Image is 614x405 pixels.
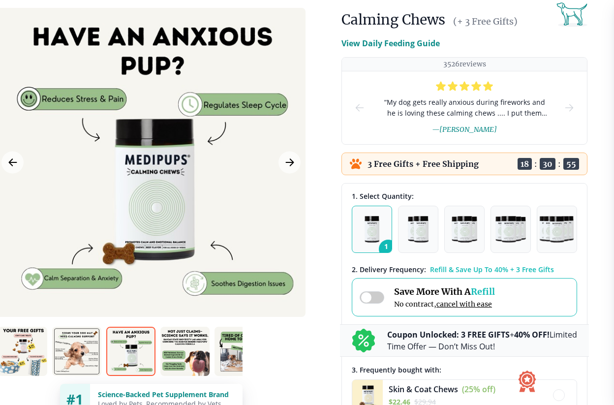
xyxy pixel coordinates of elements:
[443,60,486,69] p: 3526 reviews
[394,300,495,309] span: No contract,
[52,327,101,376] img: Calming Chews | Natural Dog Supplements
[518,158,532,170] span: 18
[368,159,479,169] p: 3 Free Gifts + Free Shipping
[495,216,525,243] img: Pack of 4 - Natural Dog Supplements
[379,240,398,258] span: 1
[563,158,579,170] span: 55
[387,329,577,352] p: + Limited Time Offer — Don’t Miss Out!
[215,327,264,376] img: Calming Chews | Natural Dog Supplements
[365,216,380,243] img: Pack of 1 - Natural Dog Supplements
[534,159,537,169] span: :
[563,71,575,144] button: next-slide
[408,216,429,243] img: Pack of 2 - Natural Dog Supplements
[436,300,492,309] span: cancel with ease
[98,390,235,399] div: Science-Backed Pet Supplement Brand
[381,97,548,119] span: “ My dog gets really anxious during fireworks and he is loving these calming chews .... I put the...
[389,384,458,395] span: Skin & Coat Chews
[278,152,301,174] button: Next Image
[341,37,440,49] p: View Daily Feeding Guide
[160,327,210,376] img: Calming Chews | Natural Dog Supplements
[341,11,445,29] h1: Calming Chews
[352,191,577,201] div: 1. Select Quantity:
[352,365,441,374] span: 3 . Frequently bought with:
[394,286,495,297] span: Save More With A
[471,286,495,297] span: Refill
[462,384,495,395] span: (25% off)
[539,216,575,243] img: Pack of 5 - Natural Dog Supplements
[352,265,426,274] span: 2 . Delivery Frequency:
[354,71,366,144] button: prev-slide
[514,329,550,340] b: 40% OFF!
[106,327,155,376] img: Calming Chews | Natural Dog Supplements
[432,125,497,134] span: — [PERSON_NAME]
[430,265,554,274] span: Refill & Save Up To 40% + 3 Free Gifts
[540,158,555,170] span: 30
[1,152,24,174] button: Previous Image
[558,159,561,169] span: :
[452,216,477,243] img: Pack of 3 - Natural Dog Supplements
[453,16,518,27] span: (+ 3 Free Gifts)
[387,329,510,340] b: Coupon Unlocked: 3 FREE GIFTS
[352,206,392,253] button: 1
